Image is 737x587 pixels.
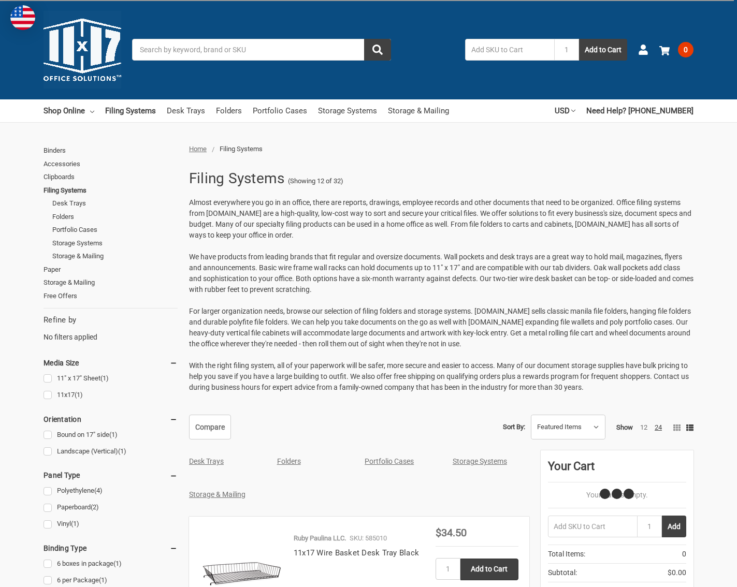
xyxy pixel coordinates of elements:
a: Folders [52,210,178,224]
span: (1) [109,431,118,438]
a: Filing Systems [105,99,156,122]
a: Desk Trays [167,99,205,122]
h5: Media Size [44,357,178,369]
p: With the right filing system, all of your paperwork will be safer, more secure and easier to acce... [189,360,693,393]
a: Polyethylene [44,484,178,498]
p: Your Cart Is Empty. [548,490,686,501]
a: Bound on 17" side [44,428,178,442]
a: Storage & Mailing [388,99,449,122]
span: $34.50 [436,526,467,539]
span: (1) [113,560,122,567]
span: (1) [99,576,107,584]
a: Storage & Mailing [44,276,178,289]
a: Storage Systems [52,237,178,250]
a: Paper [44,263,178,276]
a: Need Help? [PHONE_NUMBER] [586,99,693,122]
a: Compare [189,415,231,439]
span: (1) [71,520,79,527]
a: 0 [659,36,693,63]
a: Paperboard [44,501,178,515]
img: 11x17.com [44,11,121,89]
span: (2) [91,503,99,511]
a: Desk Trays [189,457,224,465]
a: Filing Systems [44,184,178,197]
a: USD [555,99,575,122]
a: 11" x 17" Sheet [44,372,178,386]
span: (1) [100,374,109,382]
h5: Refine by [44,314,178,326]
a: Vinyl [44,517,178,531]
a: Shop Online [44,99,94,122]
a: 11x17 Wire Basket Desk Tray Black [294,548,419,557]
span: (4) [94,487,103,494]
a: Free Offers [44,289,178,303]
h5: Panel Type [44,469,178,481]
span: Filing Systems [220,145,263,153]
a: Folders [277,457,301,465]
a: Desk Trays [52,197,178,210]
span: (1) [75,391,83,399]
div: No filters applied [44,314,178,342]
div: Your Cart [548,458,686,482]
input: Add to Cart [460,559,518,580]
input: Add SKU to Cart [465,39,554,61]
a: Storage Systems [453,457,507,465]
a: 24 [655,423,662,431]
p: Almost everywhere you go in an office, there are reports, drawings, employee records and other do... [189,197,693,241]
span: (Showing 12 of 32) [288,176,343,186]
h5: Orientation [44,413,178,425]
label: Sort By: [503,419,525,435]
button: Add to Cart [579,39,627,61]
a: Portfolio Cases [365,457,414,465]
a: Landscape (Vertical) [44,445,178,459]
h5: Binding Type [44,542,178,554]
a: Portfolio Cases [253,99,307,122]
a: Clipboards [44,170,178,184]
a: 12 [640,423,647,431]
img: duty and tax information for United States [10,5,35,30]
span: (1) [118,447,126,455]
a: Home [189,145,207,153]
p: We have products from leading brands that fit regular and oversize documents. Wall pockets and de... [189,252,693,295]
a: 6 boxes in package [44,557,178,571]
p: Ruby Paulina LLC. [294,533,346,544]
a: Storage & Mailing [52,250,178,263]
a: Storage Systems [318,99,377,122]
p: SKU: 585010 [350,533,387,544]
p: For larger organization needs, browse our selection of filing folders and storage systems. [DOMAI... [189,306,693,349]
a: 11x17 [44,388,178,402]
a: Accessories [44,157,178,171]
a: Binders [44,144,178,157]
span: Show [616,423,633,431]
a: Storage & Mailing [189,490,245,498]
span: 0 [678,42,693,57]
h1: Filing Systems [189,165,285,192]
a: Folders [216,99,242,122]
a: Portfolio Cases [52,223,178,237]
input: Search by keyword, brand or SKU [132,39,391,61]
